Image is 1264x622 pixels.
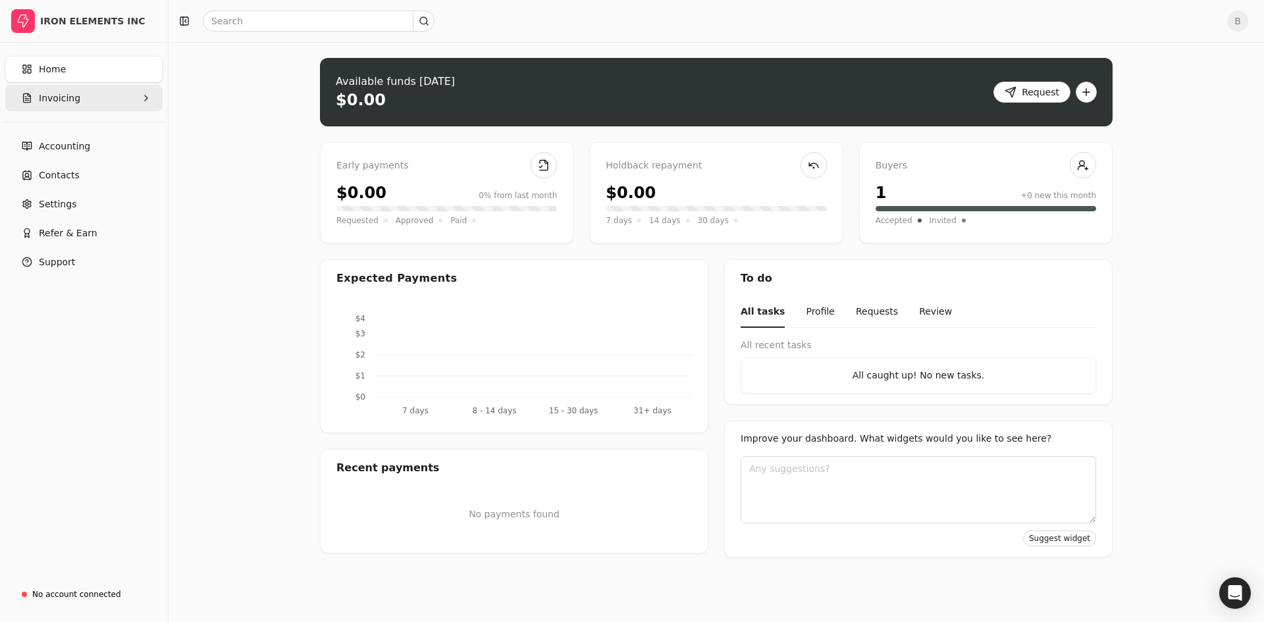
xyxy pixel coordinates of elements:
span: Approved [396,214,434,227]
div: IRON ELEMENTS INC [40,14,157,28]
button: Review [919,297,952,328]
p: No payments found [336,507,692,521]
a: No account connected [5,583,163,606]
span: Settings [39,197,76,211]
button: Suggest widget [1023,531,1096,546]
button: All tasks [741,297,785,328]
span: Support [39,255,75,269]
tspan: $0 [355,392,365,402]
input: Search [203,11,434,32]
div: Available funds [DATE] [336,74,455,90]
tspan: $4 [355,314,365,323]
span: Contacts [39,168,80,182]
span: Accepted [876,214,912,227]
a: Settings [5,191,163,217]
button: Profile [806,297,835,328]
button: B [1227,11,1248,32]
div: Early payments [336,159,557,173]
button: Requests [856,297,898,328]
span: Home [39,63,66,76]
a: Contacts [5,162,163,188]
div: Open Intercom Messenger [1219,577,1251,609]
div: Expected Payments [336,271,457,286]
button: Refer & Earn [5,220,163,246]
a: Accounting [5,133,163,159]
div: Buyers [876,159,1096,173]
span: 30 days [698,214,729,227]
span: Invoicing [39,91,80,105]
div: Holdback repayment [606,159,826,173]
tspan: $2 [355,350,365,359]
div: 0% from last month [479,190,557,201]
tspan: $3 [355,329,365,338]
tspan: 15 - 30 days [549,406,598,415]
tspan: 31+ days [633,406,671,415]
span: 14 days [649,214,680,227]
span: Invited [930,214,957,227]
tspan: $1 [355,371,365,380]
div: All recent tasks [741,338,1096,352]
tspan: 7 days [402,406,429,415]
div: No account connected [32,588,121,600]
span: Accounting [39,140,90,153]
span: Paid [450,214,467,227]
button: Support [5,249,163,275]
tspan: 8 - 14 days [472,406,516,415]
span: 7 days [606,214,632,227]
div: 1 [876,181,887,205]
span: Refer & Earn [39,226,97,240]
button: Invoicing [5,85,163,111]
div: $0.00 [336,90,386,111]
div: Recent payments [321,450,708,486]
div: $0.00 [606,181,656,205]
div: To do [725,260,1112,297]
span: Requested [336,214,379,227]
div: $0.00 [336,181,386,205]
button: Request [993,82,1070,103]
div: Improve your dashboard. What widgets would you like to see here? [741,432,1096,446]
div: All caught up! No new tasks. [752,369,1085,382]
a: Home [5,56,163,82]
div: +0 new this month [1020,190,1096,201]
